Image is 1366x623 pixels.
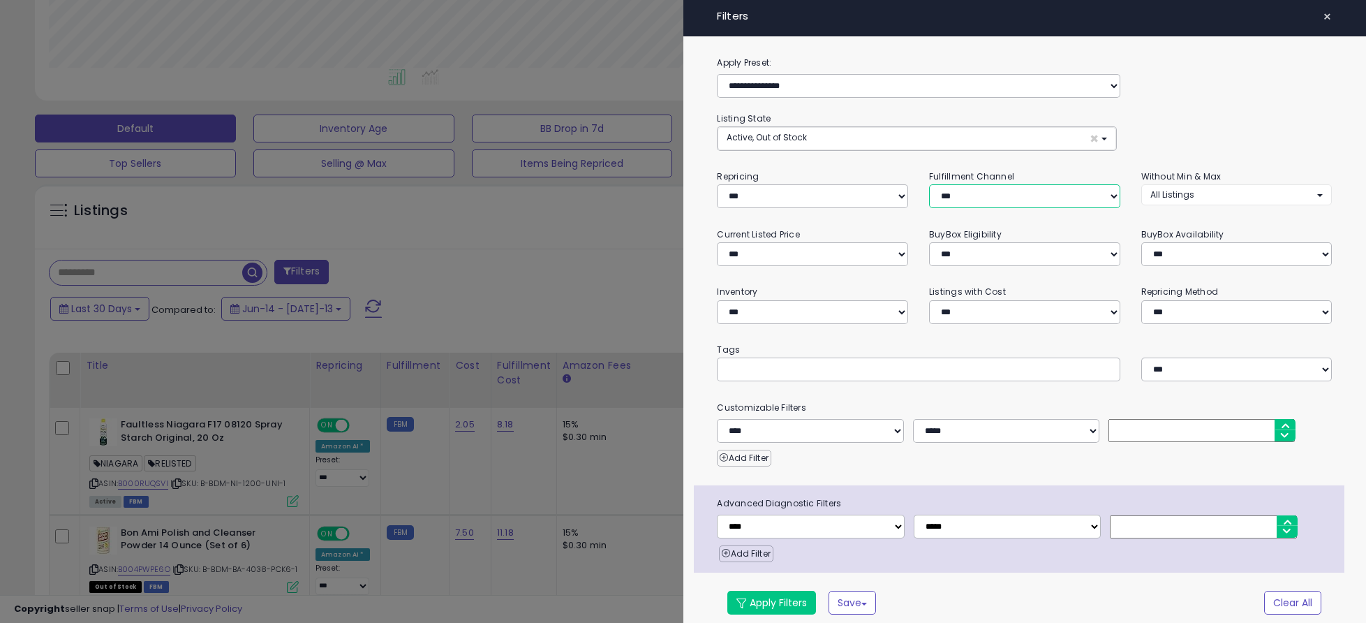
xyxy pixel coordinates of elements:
[1323,7,1332,27] span: ×
[929,286,1006,298] small: Listings with Cost
[717,450,771,467] button: Add Filter
[717,112,771,124] small: Listing State
[706,496,1344,511] span: Advanced Diagnostic Filters
[706,342,1342,358] small: Tags
[718,127,1115,150] button: Active, Out of Stock ×
[727,131,807,143] span: Active, Out of Stock
[829,591,876,615] button: Save
[717,286,757,298] small: Inventory
[1141,228,1224,240] small: BuyBox Availability
[929,228,1002,240] small: BuyBox Eligibility
[929,170,1014,182] small: Fulfillment Channel
[1141,286,1219,298] small: Repricing Method
[1317,7,1337,27] button: ×
[1141,184,1332,205] button: All Listings
[717,10,1332,22] h4: Filters
[1264,591,1321,615] button: Clear All
[1090,131,1099,146] span: ×
[717,170,759,182] small: Repricing
[1141,170,1222,182] small: Without Min & Max
[706,55,1342,71] label: Apply Preset:
[706,400,1342,416] small: Customizable Filters
[719,545,773,562] button: Add Filter
[717,228,799,240] small: Current Listed Price
[727,591,816,615] button: Apply Filters
[1150,189,1194,200] span: All Listings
